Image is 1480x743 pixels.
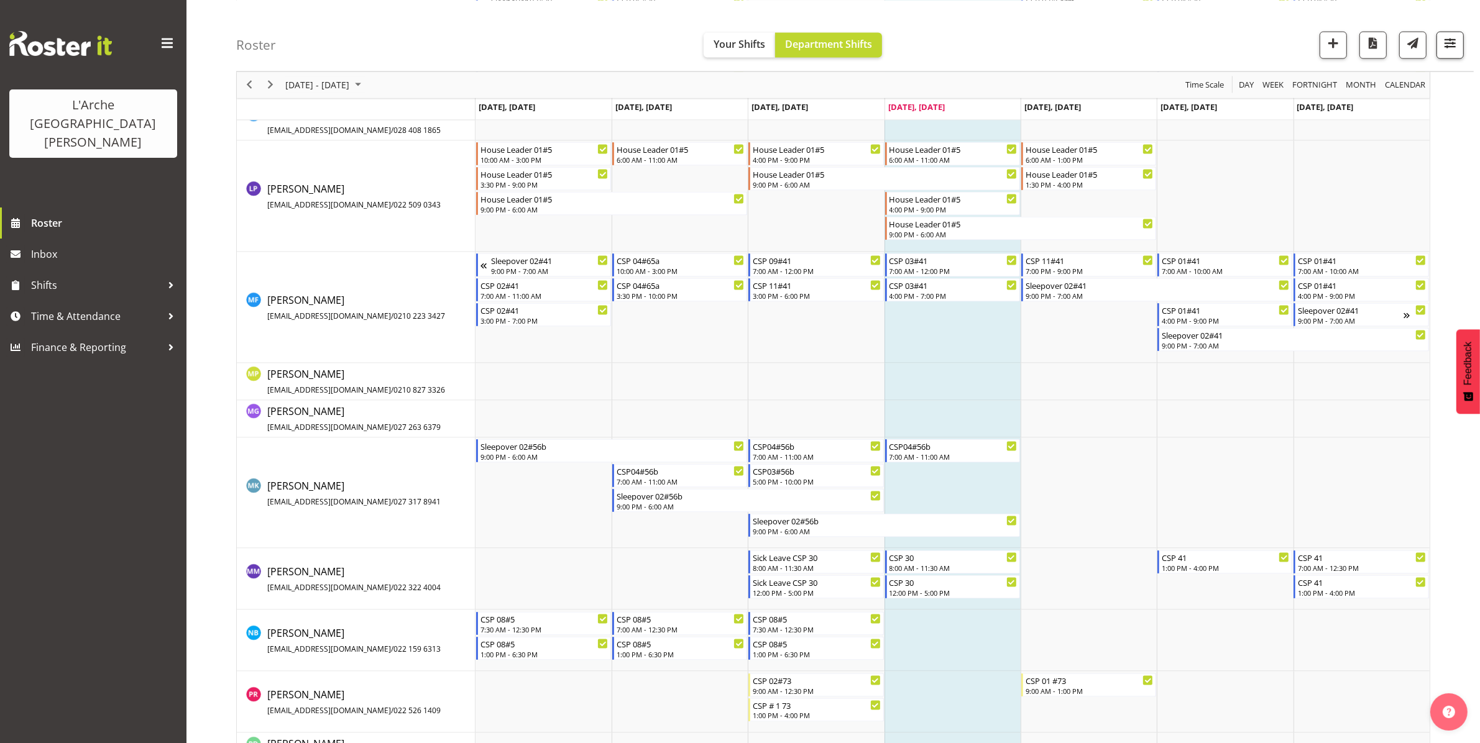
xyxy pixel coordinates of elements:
[889,291,1017,301] div: 4:00 PM - 7:00 PM
[480,637,608,650] div: CSP 08#5
[1436,31,1464,58] button: Filter Shifts
[612,489,884,513] div: Michelle Kohnen"s event - Sleepover 02#56b Begin From Tuesday, August 12, 2025 at 9:00:00 PM GMT+...
[617,291,744,301] div: 3:30 PM - 10:00 PM
[1157,253,1292,277] div: Melissa Fry"s event - CSP 01#41 Begin From Saturday, August 16, 2025 at 7:00:00 AM GMT+12:00 Ends...
[617,613,744,625] div: CSP 08#5
[751,101,808,112] span: [DATE], [DATE]
[889,229,1154,239] div: 9:00 PM - 6:00 AM
[476,439,748,463] div: Michelle Kohnen"s event - Sleepover 02#56b Begin From Monday, August 11, 2025 at 9:00:00 PM GMT+1...
[476,612,611,636] div: Nena Barwell"s event - CSP 08#5 Begin From Monday, August 11, 2025 at 7:30:00 AM GMT+12:00 Ends A...
[753,637,880,650] div: CSP 08#5
[1298,551,1425,563] div: CSP 41
[31,214,180,232] span: Roster
[31,245,180,263] span: Inbox
[1298,563,1425,573] div: 7:00 AM - 12:30 PM
[889,143,1017,155] div: House Leader 01#5
[753,711,880,721] div: 1:00 PM - 4:00 PM
[889,588,1017,598] div: 12:00 PM - 5:00 PM
[267,107,441,136] span: [PERSON_NAME]
[748,673,883,697] div: Paige Reynolds"s event - CSP 02#73 Begin From Wednesday, August 13, 2025 at 9:00:00 AM GMT+12:00 ...
[1161,101,1217,112] span: [DATE], [DATE]
[753,613,880,625] div: CSP 08#5
[1298,254,1425,267] div: CSP 01#41
[1026,291,1290,301] div: 9:00 PM - 7:00 AM
[1298,576,1425,588] div: CSP 41
[1298,266,1425,276] div: 7:00 AM - 10:00 AM
[889,193,1017,205] div: House Leader 01#5
[1162,266,1289,276] div: 7:00 AM - 10:00 AM
[391,705,393,716] span: /
[393,644,441,654] span: 022 159 6313
[391,496,393,507] span: /
[748,278,883,302] div: Melissa Fry"s event - CSP 11#41 Begin From Wednesday, August 13, 2025 at 3:00:00 PM GMT+12:00 End...
[748,698,883,722] div: Paige Reynolds"s event - CSP # 1 73 Begin From Wednesday, August 13, 2025 at 1:00:00 PM GMT+12:00...
[1320,31,1347,58] button: Add a new shift
[889,155,1017,165] div: 6:00 AM - 11:00 AM
[476,142,611,166] div: Lydia Peters"s event - House Leader 01#5 Begin From Monday, August 11, 2025 at 10:00:00 AM GMT+12...
[1290,77,1340,93] button: Fortnight
[1359,31,1387,58] button: Download a PDF of the roster according to the set date range.
[480,279,608,291] div: CSP 02#41
[1162,329,1426,341] div: Sleepover 02#41
[753,699,880,711] div: CSP # 1 73
[391,582,393,593] span: /
[31,307,162,326] span: Time & Attendance
[617,266,744,276] div: 10:00 AM - 3:00 PM
[480,193,745,205] div: House Leader 01#5
[1162,316,1289,326] div: 4:00 PM - 9:00 PM
[748,612,883,636] div: Nena Barwell"s event - CSP 08#5 Begin From Wednesday, August 13, 2025 at 7:30:00 AM GMT+12:00 End...
[753,291,880,301] div: 3:00 PM - 6:00 PM
[476,637,611,660] div: Nena Barwell"s event - CSP 08#5 Begin From Monday, August 11, 2025 at 1:00:00 PM GMT+12:00 Ends A...
[267,687,441,717] a: [PERSON_NAME][EMAIL_ADDRESS][DOMAIN_NAME]/022 526 1409
[748,142,883,166] div: Lydia Peters"s event - House Leader 01#5 Begin From Wednesday, August 13, 2025 at 4:00:00 PM GMT+...
[22,96,165,152] div: L'Arche [GEOGRAPHIC_DATA][PERSON_NAME]
[1298,291,1425,301] div: 4:00 PM - 9:00 PM
[267,496,391,507] span: [EMAIL_ADDRESS][DOMAIN_NAME]
[1026,266,1153,276] div: 7:00 PM - 9:00 PM
[391,125,393,135] span: /
[885,575,1020,599] div: Michelle Muir"s event - CSP 30 Begin From Thursday, August 14, 2025 at 12:00:00 PM GMT+12:00 Ends...
[476,303,611,327] div: Melissa Fry"s event - CSP 02#41 Begin From Monday, August 11, 2025 at 3:00:00 PM GMT+12:00 Ends A...
[237,672,476,733] td: Paige Reynolds resource
[393,496,441,507] span: 027 317 8941
[237,363,476,401] td: Mia Parr resource
[267,404,441,433] span: [PERSON_NAME]
[1261,77,1286,93] button: Timeline Week
[480,440,745,452] div: Sleepover 02#56b
[753,563,880,573] div: 8:00 AM - 11:30 AM
[491,266,608,276] div: 9:00 PM - 7:00 AM
[391,311,393,321] span: /
[889,217,1154,230] div: House Leader 01#5
[239,71,260,98] div: previous period
[1294,253,1428,277] div: Melissa Fry"s event - CSP 01#41 Begin From Sunday, August 17, 2025 at 7:00:00 AM GMT+12:00 Ends A...
[753,440,880,452] div: CSP04#56b
[262,77,279,93] button: Next
[1291,77,1338,93] span: Fortnight
[753,526,1017,536] div: 9:00 PM - 6:00 AM
[480,316,608,326] div: 3:00 PM - 7:00 PM
[885,550,1020,574] div: Michelle Muir"s event - CSP 30 Begin From Thursday, August 14, 2025 at 8:00:00 AM GMT+12:00 Ends ...
[753,576,880,588] div: Sick Leave CSP 30
[753,168,1017,180] div: House Leader 01#5
[480,291,608,301] div: 7:00 AM - 11:00 AM
[267,582,391,593] span: [EMAIL_ADDRESS][DOMAIN_NAME]
[476,278,611,302] div: Melissa Fry"s event - CSP 02#41 Begin From Monday, August 11, 2025 at 7:00:00 AM GMT+12:00 Ends A...
[612,142,747,166] div: Lydia Peters"s event - House Leader 01#5 Begin From Tuesday, August 12, 2025 at 6:00:00 AM GMT+12...
[393,125,441,135] span: 028 408 1865
[753,624,880,634] div: 7:30 AM - 12:30 PM
[753,155,880,165] div: 4:00 PM - 9:00 PM
[480,304,608,316] div: CSP 02#41
[267,688,441,716] span: [PERSON_NAME]
[267,311,391,321] span: [EMAIL_ADDRESS][DOMAIN_NAME]
[1021,253,1156,277] div: Melissa Fry"s event - CSP 11#41 Begin From Friday, August 15, 2025 at 7:00:00 PM GMT+12:00 Ends A...
[267,404,441,434] a: [PERSON_NAME][EMAIL_ADDRESS][DOMAIN_NAME]/027 263 6379
[1026,155,1153,165] div: 6:00 AM - 1:00 PM
[1157,550,1292,574] div: Michelle Muir"s event - CSP 41 Begin From Saturday, August 16, 2025 at 1:00:00 PM GMT+12:00 Ends ...
[237,438,476,549] td: Michelle Kohnen resource
[753,180,1017,189] div: 9:00 PM - 6:00 AM
[748,575,883,599] div: Michelle Muir"s event - Sick Leave CSP 30 Begin From Wednesday, August 13, 2025 at 12:00:00 PM GM...
[748,637,883,660] div: Nena Barwell"s event - CSP 08#5 Begin From Wednesday, August 13, 2025 at 1:00:00 PM GMT+12:00 End...
[1384,77,1427,93] span: calendar
[480,613,608,625] div: CSP 08#5
[267,107,441,137] a: [PERSON_NAME][EMAIL_ADDRESS][DOMAIN_NAME]/028 408 1865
